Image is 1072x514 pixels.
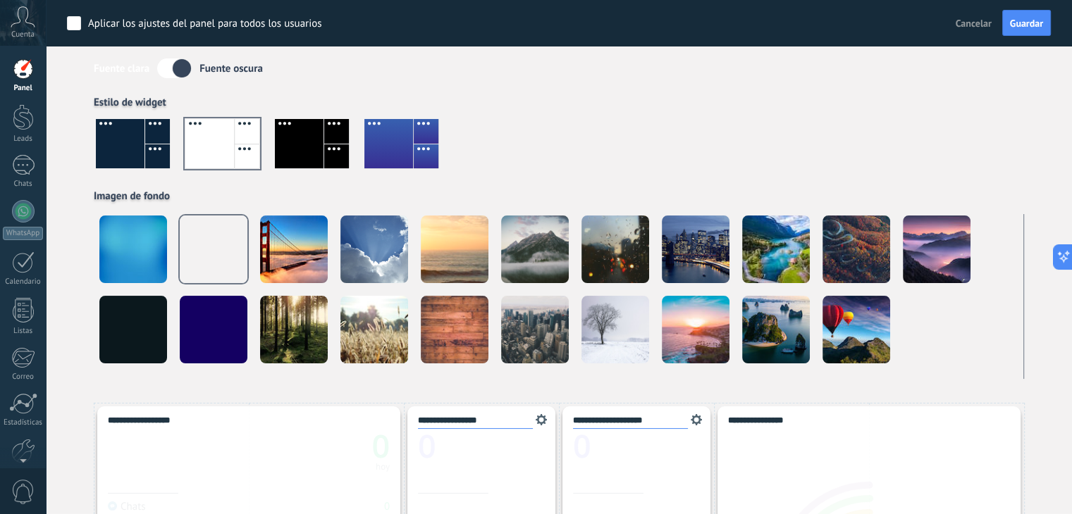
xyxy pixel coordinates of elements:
button: Guardar [1002,10,1051,37]
div: Correo [3,372,44,382]
button: Cancelar [950,13,997,34]
span: Cancelar [956,17,992,30]
div: Calendario [3,277,44,287]
div: Fuente oscura [199,62,263,75]
span: Cuenta [11,30,35,39]
div: Chats [3,180,44,189]
div: Estadísticas [3,418,44,427]
div: Estilo de widget [94,96,1024,109]
div: Listas [3,327,44,336]
div: Panel [3,84,44,93]
span: Guardar [1010,18,1043,28]
div: WhatsApp [3,227,43,240]
div: Fuente clara [94,62,149,75]
div: Imagen de fondo [94,189,1024,203]
div: Leads [3,134,44,144]
div: Aplicar los ajustes del panel para todos los usuarios [88,17,322,31]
